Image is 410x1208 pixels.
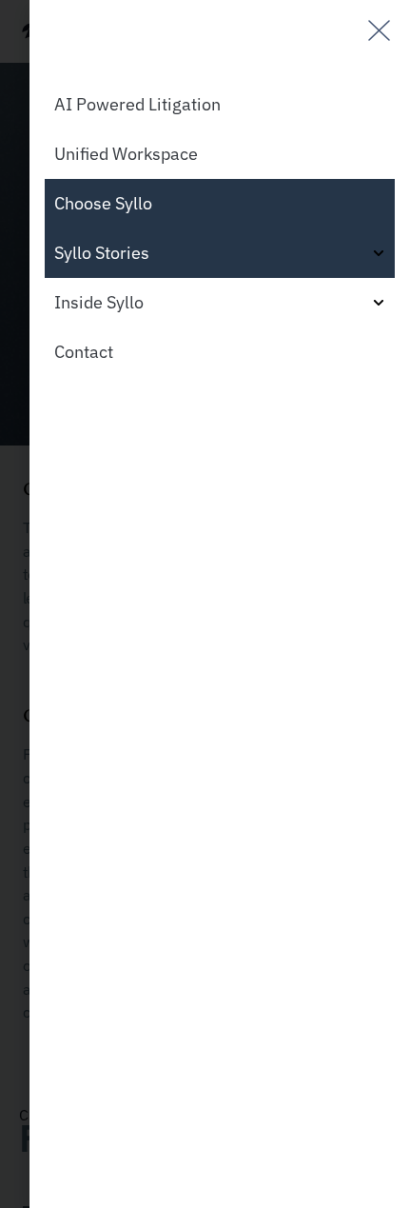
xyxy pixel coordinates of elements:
[45,129,395,179] a: Unified Workspace
[45,179,395,228] a: Choose Syllo
[45,228,395,278] a: Syllo Stories
[45,278,395,327] a: Inside Syllo
[45,80,395,129] a: AI Powered Litigation
[45,327,395,377] a: Contact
